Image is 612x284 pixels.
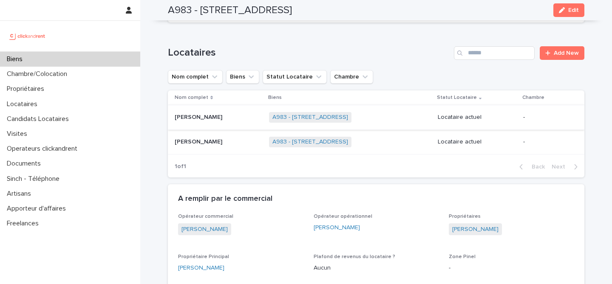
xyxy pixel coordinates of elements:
p: Propriétaires [3,85,51,93]
p: Aucun [314,264,439,273]
p: Locataire actuel [438,114,516,121]
a: [PERSON_NAME] [452,225,499,234]
p: Apporteur d'affaires [3,205,73,213]
p: Chambre/Colocation [3,70,74,78]
h2: A983 - [STREET_ADDRESS] [168,4,292,17]
p: Artisans [3,190,38,198]
span: Propriétaires [449,214,481,219]
p: - [523,114,571,121]
p: [PERSON_NAME] [175,137,224,146]
a: [PERSON_NAME] [314,223,360,232]
button: Next [548,163,584,171]
span: Opérateur commercial [178,214,233,219]
a: Add New [540,46,584,60]
p: - [523,138,571,146]
p: [PERSON_NAME] [175,112,224,121]
p: Nom complet [175,93,208,102]
p: Chambre [522,93,544,102]
button: Statut Locataire [263,70,327,84]
p: Visites [3,130,34,138]
span: Next [552,164,570,170]
tr: [PERSON_NAME][PERSON_NAME] A983 - [STREET_ADDRESS] Locataire actuel- [168,129,584,154]
span: Propriétaire Principal [178,254,229,259]
span: Zone Pinel [449,254,476,259]
input: Search [454,46,535,60]
button: Edit [553,3,584,17]
p: - [449,264,574,273]
p: Locataires [3,100,44,108]
button: Back [513,163,548,171]
span: Opérateur opérationnel [314,214,372,219]
p: Locataire actuel [438,138,516,146]
p: Biens [268,93,282,102]
h2: A remplir par le commercial [178,194,272,204]
p: Operateurs clickandrent [3,145,84,153]
button: Nom complet [168,70,223,84]
p: Documents [3,160,48,168]
tr: [PERSON_NAME][PERSON_NAME] A983 - [STREET_ADDRESS] Locataire actuel- [168,105,584,130]
p: 1 of 1 [168,156,193,177]
a: A983 - [STREET_ADDRESS] [272,138,348,146]
button: Chambre [330,70,373,84]
a: [PERSON_NAME] [181,225,228,234]
span: Plafond de revenus du locataire ? [314,254,395,259]
a: [PERSON_NAME] [178,264,224,273]
a: A983 - [STREET_ADDRESS] [272,114,348,121]
img: UCB0brd3T0yccxBKYDjQ [7,28,48,45]
span: Back [527,164,545,170]
p: Biens [3,55,29,63]
span: Edit [568,7,579,13]
p: Candidats Locataires [3,115,76,123]
span: Add New [554,50,579,56]
p: Sinch - Téléphone [3,175,66,183]
p: Freelances [3,219,45,228]
button: Biens [226,70,259,84]
h1: Locataires [168,47,450,59]
p: Statut Locataire [437,93,477,102]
